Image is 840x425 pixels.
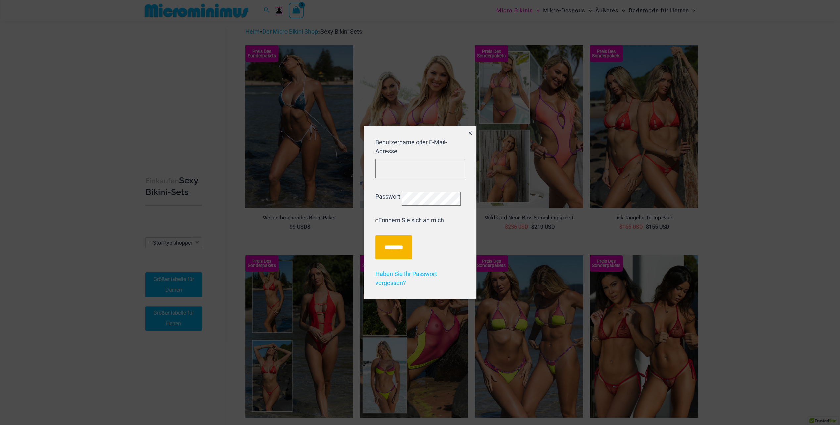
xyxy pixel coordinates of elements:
[375,139,447,155] label: Benutzername oder E-Mail-Adresse
[375,219,378,222] input: Erinnern Sie sich an mich
[375,270,437,286] a: Haben Sie Ihr Passwort vergessen?
[375,217,444,224] label: Erinnern Sie sich an mich
[464,126,476,141] button: Popup schließen
[375,193,400,200] label: Passwort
